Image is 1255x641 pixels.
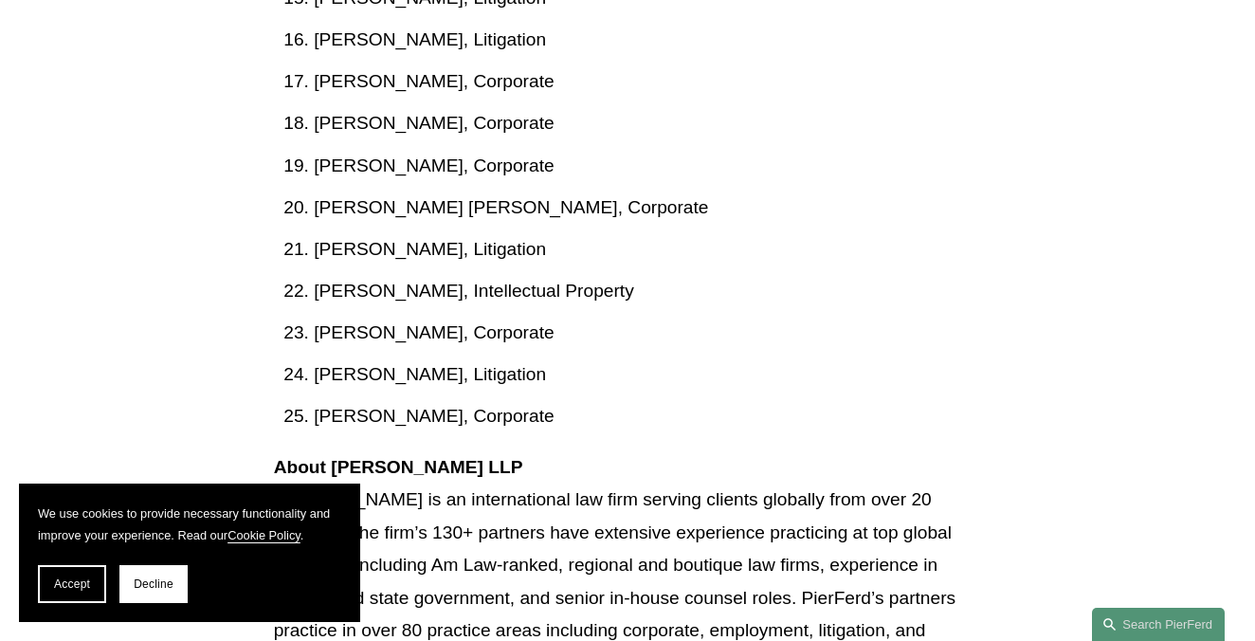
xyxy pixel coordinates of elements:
[312,400,982,433] p: [PERSON_NAME], Corporate
[54,577,90,591] span: Accept
[38,565,106,603] button: Accept
[312,275,982,308] p: [PERSON_NAME], Intellectual Property
[227,528,300,542] a: Cookie Policy
[312,24,982,57] p: [PERSON_NAME], Litigation
[1092,608,1225,641] a: Search this site
[312,233,982,266] p: [PERSON_NAME], Litigation
[119,565,188,603] button: Decline
[312,107,982,140] p: [PERSON_NAME], Corporate
[38,503,341,546] p: We use cookies to provide necessary functionality and improve your experience. Read our .
[19,484,360,622] section: Cookie banner
[312,192,982,225] p: [PERSON_NAME] [PERSON_NAME], Corporate
[274,457,523,477] strong: About [PERSON_NAME] LLP
[312,358,982,392] p: [PERSON_NAME], Litigation
[134,577,173,591] span: Decline
[312,150,982,183] p: [PERSON_NAME], Corporate
[312,317,982,350] p: [PERSON_NAME], Corporate
[312,65,982,99] p: [PERSON_NAME], Corporate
